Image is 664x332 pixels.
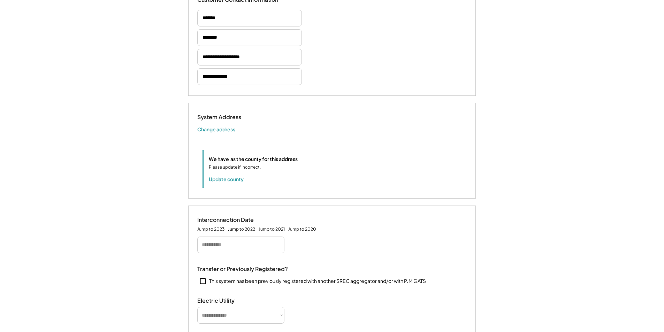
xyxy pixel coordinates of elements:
[197,297,267,304] div: Electric Utility
[209,176,244,183] button: Update county
[197,265,288,273] div: Transfer or Previously Registered?
[197,126,235,133] button: Change address
[197,114,267,121] div: System Address
[197,226,224,232] div: Jump to 2023
[228,226,255,232] div: Jump to 2022
[259,226,285,232] div: Jump to 2021
[209,164,261,170] div: Please update if incorrect.
[209,155,298,163] div: We have as the county for this address
[197,216,267,224] div: Interconnection Date
[288,226,316,232] div: Jump to 2020
[209,278,426,285] div: This system has been previously registered with another SREC aggregator and/or with PJM GATS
